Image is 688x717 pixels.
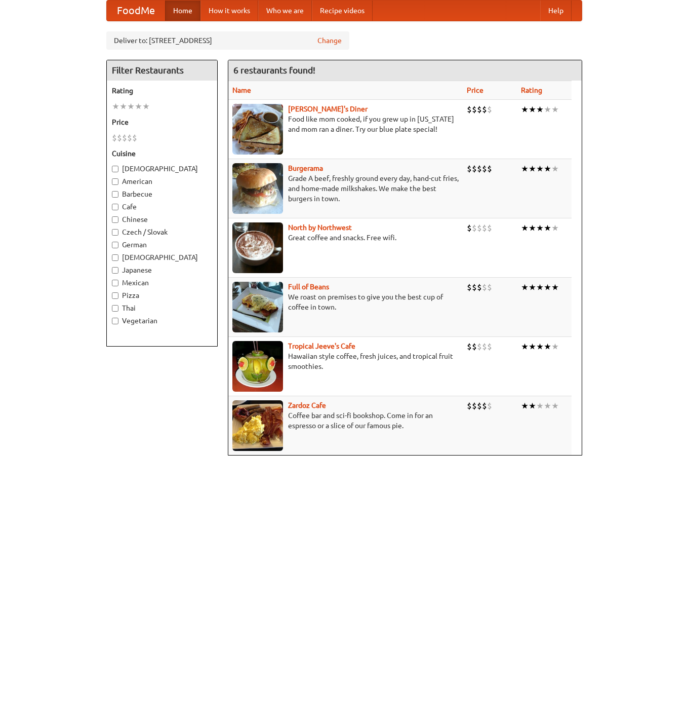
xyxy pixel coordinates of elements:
[232,351,459,371] p: Hawaiian style coffee, fresh juices, and tropical fruit smoothies.
[112,189,212,199] label: Barbecue
[477,400,482,411] li: $
[232,163,283,214] img: burgerama.jpg
[482,400,487,411] li: $
[288,105,368,113] b: [PERSON_NAME]'s Diner
[482,222,487,234] li: $
[551,222,559,234] li: ★
[521,282,529,293] li: ★
[477,163,482,174] li: $
[106,31,349,50] div: Deliver to: [STREET_ADDRESS]
[540,1,572,21] a: Help
[112,318,118,324] input: Vegetarian
[551,400,559,411] li: ★
[487,400,492,411] li: $
[467,341,472,352] li: $
[127,132,132,143] li: $
[112,240,212,250] label: German
[477,341,482,352] li: $
[112,176,212,186] label: American
[317,35,342,46] a: Change
[117,132,122,143] li: $
[232,282,283,332] img: beans.jpg
[288,283,329,291] a: Full of Beans
[544,104,551,115] li: ★
[200,1,258,21] a: How it works
[536,163,544,174] li: ★
[288,223,352,232] a: North by Northwest
[529,222,536,234] li: ★
[112,117,212,127] h5: Price
[521,341,529,352] li: ★
[112,292,118,299] input: Pizza
[135,101,142,112] li: ★
[112,252,212,262] label: [DEMOGRAPHIC_DATA]
[472,163,477,174] li: $
[288,342,355,350] a: Tropical Jeeve's Cafe
[132,132,137,143] li: $
[544,222,551,234] li: ★
[142,101,150,112] li: ★
[472,400,477,411] li: $
[521,86,542,94] a: Rating
[477,222,482,234] li: $
[544,400,551,411] li: ★
[467,282,472,293] li: $
[232,400,283,451] img: zardoz.jpg
[482,104,487,115] li: $
[536,222,544,234] li: ★
[112,254,118,261] input: [DEMOGRAPHIC_DATA]
[232,341,283,392] img: jeeves.jpg
[467,400,472,411] li: $
[112,242,118,248] input: German
[112,204,118,210] input: Cafe
[112,132,117,143] li: $
[232,86,251,94] a: Name
[472,104,477,115] li: $
[112,216,118,223] input: Chinese
[112,305,118,312] input: Thai
[521,104,529,115] li: ★
[112,214,212,224] label: Chinese
[112,148,212,159] h5: Cuisine
[107,60,217,81] h4: Filter Restaurants
[521,400,529,411] li: ★
[487,341,492,352] li: $
[258,1,312,21] a: Who we are
[482,282,487,293] li: $
[112,280,118,286] input: Mexican
[536,104,544,115] li: ★
[487,104,492,115] li: $
[529,341,536,352] li: ★
[521,222,529,234] li: ★
[544,282,551,293] li: ★
[122,132,127,143] li: $
[529,400,536,411] li: ★
[232,104,283,155] img: sallys.jpg
[112,166,118,172] input: [DEMOGRAPHIC_DATA]
[112,303,212,313] label: Thai
[551,163,559,174] li: ★
[288,164,323,172] a: Burgerama
[551,104,559,115] li: ★
[112,101,119,112] li: ★
[232,292,459,312] p: We roast on premises to give you the best cup of coffee in town.
[472,341,477,352] li: $
[467,104,472,115] li: $
[487,282,492,293] li: $
[482,341,487,352] li: $
[487,222,492,234] li: $
[119,101,127,112] li: ★
[544,341,551,352] li: ★
[112,278,212,288] label: Mexican
[233,65,315,75] ng-pluralize: 6 restaurants found!
[112,202,212,212] label: Cafe
[112,227,212,237] label: Czech / Slovak
[551,282,559,293] li: ★
[112,290,212,300] label: Pizza
[165,1,200,21] a: Home
[112,164,212,174] label: [DEMOGRAPHIC_DATA]
[544,163,551,174] li: ★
